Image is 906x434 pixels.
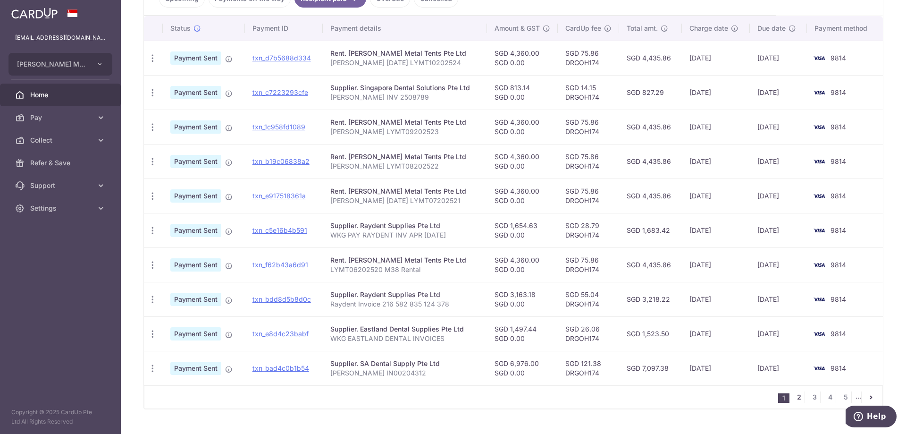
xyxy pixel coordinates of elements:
td: SGD 6,976.00 SGD 0.00 [487,351,558,385]
span: Payment Sent [170,86,221,99]
td: SGD 1,523.50 [619,316,682,351]
span: Payment Sent [170,155,221,168]
span: Payment Sent [170,51,221,65]
td: SGD 4,360.00 SGD 0.00 [487,179,558,213]
span: 9814 [830,364,846,372]
td: SGD 4,360.00 SGD 0.00 [487,144,558,179]
td: SGD 4,435.86 [619,41,682,75]
th: Payment method [807,16,883,41]
img: CardUp [11,8,58,19]
a: 5 [840,391,851,403]
a: 3 [809,391,820,403]
span: 9814 [830,226,846,234]
span: Settings [30,204,92,213]
span: Payment Sent [170,362,221,375]
td: [DATE] [682,282,750,316]
td: [DATE] [750,75,807,110]
td: [DATE] [750,110,807,144]
td: [DATE] [682,247,750,282]
td: [DATE] [750,179,807,213]
td: SGD 813.14 SGD 0.00 [487,75,558,110]
a: txn_d7b5688d334 [252,54,311,62]
td: [DATE] [682,41,750,75]
a: txn_e8d4c23babf [252,330,309,338]
a: txn_1c958fd1089 [252,123,305,131]
span: 9814 [830,123,846,131]
img: Bank Card [810,87,829,98]
div: Supplier. Singapore Dental Solutions Pte Ltd [330,83,479,93]
span: 9814 [830,54,846,62]
td: SGD 7,097.38 [619,351,682,385]
td: SGD 4,435.86 [619,110,682,144]
p: [PERSON_NAME] LYMT09202523 [330,127,479,136]
span: Payment Sent [170,293,221,306]
td: SGD 4,360.00 SGD 0.00 [487,41,558,75]
div: Supplier. Raydent Supplies Pte Ltd [330,221,479,230]
span: 9814 [830,261,846,269]
a: txn_f62b43a6d91 [252,261,308,269]
iframe: Opens a widget where you can find more information [846,406,897,429]
div: Supplier. Raydent Supplies Pte Ltd [330,290,479,299]
td: [DATE] [750,144,807,179]
td: SGD 121.38 DRGOH174 [558,351,619,385]
th: Payment ID [245,16,323,41]
td: SGD 75.86 DRGOH174 [558,247,619,282]
img: Bank Card [810,225,829,236]
td: SGD 75.86 DRGOH174 [558,110,619,144]
td: SGD 75.86 DRGOH174 [558,41,619,75]
div: Rent. [PERSON_NAME] Metal Tents Pte Ltd [330,49,479,58]
span: Payment Sent [170,327,221,340]
a: txn_b19c06838a2 [252,157,310,165]
p: [EMAIL_ADDRESS][DOMAIN_NAME] [15,33,106,43]
img: Bank Card [810,190,829,202]
td: SGD 827.29 [619,75,682,110]
span: Charge date [689,24,728,33]
img: Bank Card [810,294,829,305]
span: Home [30,90,92,100]
td: [DATE] [750,41,807,75]
span: 9814 [830,88,846,96]
p: LYMT06202520 M38 Rental [330,265,479,274]
a: txn_bad4c0b1b54 [252,364,309,372]
img: Bank Card [810,328,829,340]
p: [PERSON_NAME] [DATE] LYMT07202521 [330,196,479,205]
div: Supplier. SA Dental Supply Pte Ltd [330,359,479,368]
td: [DATE] [682,144,750,179]
td: SGD 4,360.00 SGD 0.00 [487,247,558,282]
td: [DATE] [682,75,750,110]
img: Bank Card [810,363,829,374]
div: Rent. [PERSON_NAME] Metal Tents Pte Ltd [330,187,479,196]
a: txn_bdd8d5b8d0c [252,295,311,303]
span: Total amt. [627,24,658,33]
td: SGD 4,435.86 [619,247,682,282]
div: Supplier. Eastland Dental Supplies Pte Ltd [330,324,479,334]
p: [PERSON_NAME] LYMT08202522 [330,162,479,171]
span: Pay [30,113,92,122]
span: Payment Sent [170,189,221,203]
img: Bank Card [810,156,829,167]
td: SGD 3,218.22 [619,282,682,316]
p: Raydent Invoice 216 582 835 124 378 [330,299,479,309]
div: Rent. [PERSON_NAME] Metal Tents Pte Ltd [330,152,479,162]
td: [DATE] [682,110,750,144]
p: [PERSON_NAME] [DATE] LYMT10202524 [330,58,479,68]
td: [DATE] [750,213,807,247]
td: SGD 4,435.86 [619,179,682,213]
span: 9814 [830,295,846,303]
td: SGD 28.79 DRGOH174 [558,213,619,247]
span: CardUp fee [565,24,601,33]
p: WKG PAY RAYDENT INV APR [DATE] [330,230,479,240]
span: Amount & GST [495,24,540,33]
td: SGD 4,360.00 SGD 0.00 [487,110,558,144]
td: SGD 75.86 DRGOH174 [558,144,619,179]
span: Payment Sent [170,258,221,272]
td: [DATE] [682,213,750,247]
span: Payment Sent [170,224,221,237]
span: 9814 [830,157,846,165]
span: Due date [757,24,786,33]
td: [DATE] [750,351,807,385]
td: SGD 1,654.63 SGD 0.00 [487,213,558,247]
span: Support [30,181,92,190]
img: Bank Card [810,259,829,271]
a: txn_c7223293cfe [252,88,308,96]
